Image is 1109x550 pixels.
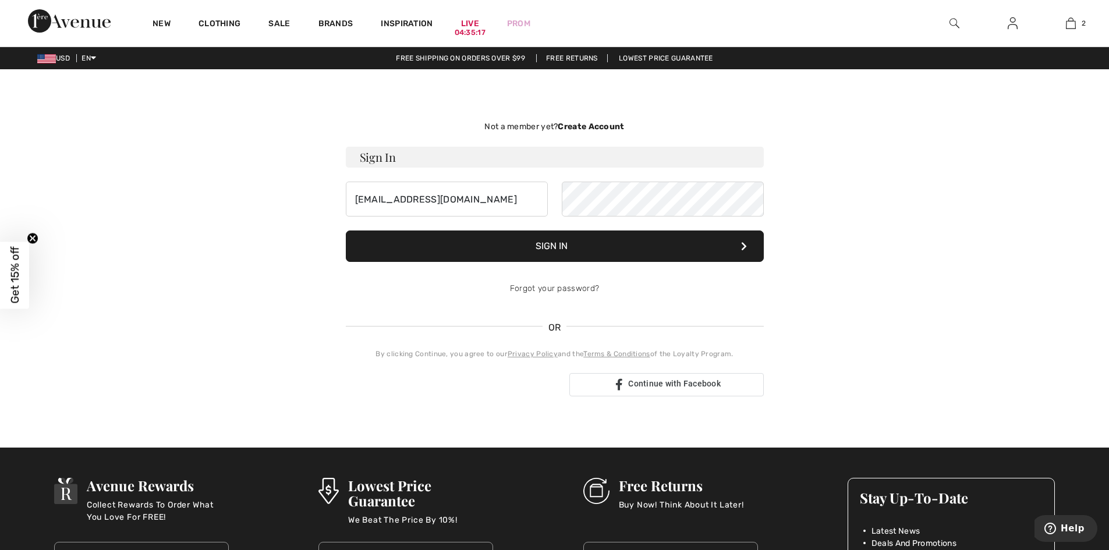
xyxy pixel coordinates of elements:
[28,9,111,33] img: 1ère Avenue
[461,17,479,30] a: Live04:35:17
[27,232,38,244] button: Close teaser
[536,54,608,62] a: Free Returns
[610,54,722,62] a: Lowest Price Guarantee
[346,182,548,217] input: E-mail
[860,490,1043,505] h3: Stay Up-To-Date
[348,478,494,508] h3: Lowest Price Guarantee
[87,499,229,522] p: Collect Rewards To Order What You Love For FREE!
[949,16,959,30] img: search the website
[1008,16,1018,30] img: My Info
[340,372,566,398] iframe: Sign in with Google Button
[348,514,494,537] p: We Beat The Price By 10%!
[619,478,744,493] h3: Free Returns
[507,17,530,30] a: Prom
[619,499,744,522] p: Buy Now! Think About It Later!
[82,54,96,62] span: EN
[455,27,486,38] div: 04:35:17
[543,321,567,335] span: OR
[318,478,338,504] img: Lowest Price Guarantee
[318,19,353,31] a: Brands
[381,19,433,31] span: Inspiration
[1066,16,1076,30] img: My Bag
[153,19,171,31] a: New
[1034,515,1097,544] iframe: Opens a widget where you can find more information
[871,525,920,537] span: Latest News
[346,120,764,133] div: Not a member yet?
[87,478,229,493] h3: Avenue Rewards
[1082,18,1086,29] span: 2
[346,147,764,168] h3: Sign In
[346,349,764,359] div: By clicking Continue, you agree to our and the of the Loyalty Program.
[628,379,721,388] span: Continue with Facebook
[998,16,1027,31] a: Sign In
[508,350,558,358] a: Privacy Policy
[54,478,77,504] img: Avenue Rewards
[387,54,534,62] a: Free shipping on orders over $99
[37,54,56,63] img: US Dollar
[1042,16,1099,30] a: 2
[871,537,956,549] span: Deals And Promotions
[199,19,240,31] a: Clothing
[558,122,624,132] strong: Create Account
[583,478,610,504] img: Free Returns
[8,247,22,304] span: Get 15% off
[37,54,75,62] span: USD
[583,350,650,358] a: Terms & Conditions
[510,283,599,293] a: Forgot your password?
[268,19,290,31] a: Sale
[346,230,764,262] button: Sign In
[569,373,764,396] a: Continue with Facebook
